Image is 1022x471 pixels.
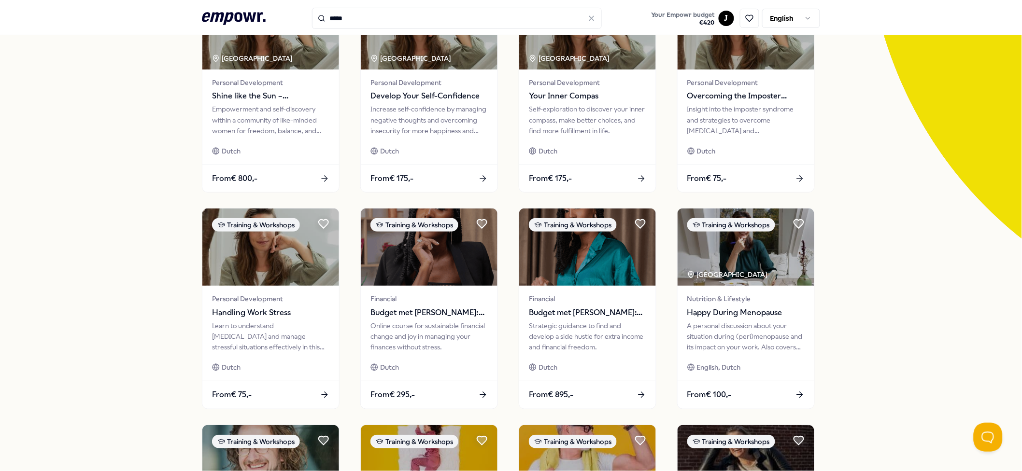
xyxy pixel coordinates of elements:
span: Personal Development [370,77,488,88]
span: From € 800,- [212,172,257,185]
div: [GEOGRAPHIC_DATA] [687,269,769,280]
div: Training & Workshops [370,218,458,232]
span: From € 175,- [370,172,413,185]
span: Dutch [380,146,399,156]
span: Personal Development [687,77,805,88]
span: Budget met [PERSON_NAME]: Side Hustle Strategie [529,306,646,319]
div: Online course for sustainable financial change and joy in managing your finances without stress. [370,320,488,353]
span: Develop Your Self-Confidence [370,90,488,102]
img: package image [202,208,339,286]
span: Financial [370,293,488,304]
span: Handling Work Stress [212,306,329,319]
span: Personal Development [212,293,329,304]
span: English, Dutch [697,362,741,373]
img: package image [519,208,656,286]
a: package imageTraining & WorkshopsFinancialBudget met [PERSON_NAME]: Upgrade Your Finances!Online ... [360,208,498,409]
a: Your Empowr budget€420 [648,8,719,28]
span: From € 100,- [687,388,732,401]
div: Training & Workshops [370,435,458,448]
div: [GEOGRAPHIC_DATA] [370,53,453,64]
button: J [719,11,734,26]
div: Training & Workshops [687,218,775,232]
span: Nutrition & Lifestyle [687,293,805,304]
span: Dutch [539,146,557,156]
a: package imageTraining & WorkshopsPersonal DevelopmentHandling Work StressLearn to understand [MED... [202,208,340,409]
span: Dutch [697,146,716,156]
span: Your Inner Compas [529,90,646,102]
div: A personal discussion about your situation during (peri)menopause and its impact on your work. Al... [687,320,805,353]
span: Personal Development [529,77,646,88]
span: € 420 [652,19,715,27]
div: Learn to understand [MEDICAL_DATA] and manage stressful situations effectively in this training. [212,320,329,353]
span: Budget met [PERSON_NAME]: Upgrade Your Finances! [370,306,488,319]
span: Dutch [222,146,241,156]
div: [GEOGRAPHIC_DATA] [212,53,294,64]
input: Search for products, categories or subcategories [312,8,602,29]
span: Dutch [380,362,399,373]
span: From € 175,- [529,172,572,185]
span: Overcoming the Imposter Syndrome [687,90,805,102]
span: Financial [529,293,646,304]
a: package imageTraining & Workshops[GEOGRAPHIC_DATA] Nutrition & LifestyleHappy During MenopauseA p... [677,208,815,409]
div: Training & Workshops [212,435,300,448]
img: package image [678,208,814,286]
span: Your Empowr budget [652,11,715,19]
span: From € 895,- [529,388,573,401]
div: Insight into the imposter syndrome and strategies to overcome [MEDICAL_DATA] and [MEDICAL_DATA]. [687,104,805,136]
span: Dutch [539,362,557,373]
div: Training & Workshops [529,435,617,448]
img: package image [361,208,497,286]
span: Dutch [222,362,241,373]
div: Self-exploration to discover your inner compass, make better choices, and find more fulfillment i... [529,104,646,136]
div: Increase self-confidence by managing negative thoughts and overcoming insecurity for more happine... [370,104,488,136]
div: Training & Workshops [529,218,617,232]
span: Personal Development [212,77,329,88]
span: Shine like the Sun – [DEMOGRAPHIC_DATA] Leadership and Empowerment [212,90,329,102]
iframe: Help Scout Beacon - Open [974,423,1003,452]
div: Empowerment and self-discovery within a community of like-minded women for freedom, balance, and ... [212,104,329,136]
span: Happy During Menopause [687,306,805,319]
div: Training & Workshops [212,218,300,232]
div: Strategic guidance to find and develop a side hustle for extra income and financial freedom. [529,320,646,353]
div: [GEOGRAPHIC_DATA] [529,53,611,64]
span: From € 75,- [212,388,252,401]
a: package imageTraining & WorkshopsFinancialBudget met [PERSON_NAME]: Side Hustle StrategieStrategi... [519,208,656,409]
button: Your Empowr budget€420 [650,9,717,28]
span: From € 75,- [687,172,727,185]
span: From € 295,- [370,388,415,401]
div: Training & Workshops [687,435,775,448]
